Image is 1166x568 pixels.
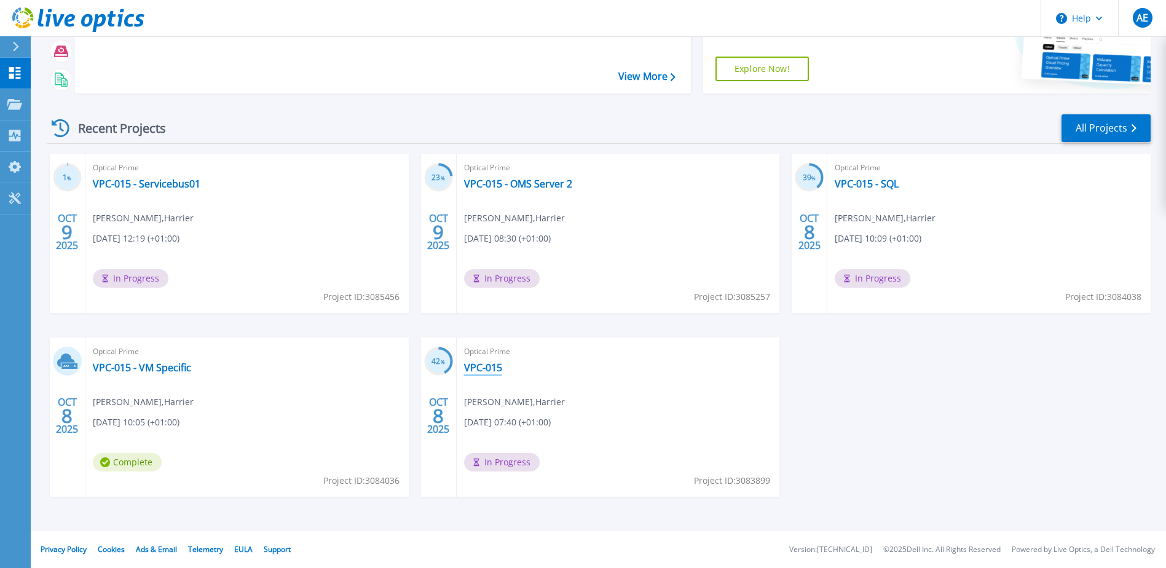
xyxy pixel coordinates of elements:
[464,269,540,288] span: In Progress
[136,544,177,554] a: Ads & Email
[47,113,183,143] div: Recent Projects
[464,361,502,374] a: VPC-015
[789,546,872,554] li: Version: [TECHNICAL_ID]
[93,361,191,374] a: VPC-015 - VM Specific
[323,290,400,304] span: Project ID: 3085456
[433,411,444,421] span: 8
[1012,546,1155,554] li: Powered by Live Optics, a Dell Technology
[883,546,1001,554] li: © 2025 Dell Inc. All Rights Reserved
[694,290,770,304] span: Project ID: 3085257
[464,178,572,190] a: VPC-015 - OMS Server 2
[464,345,773,358] span: Optical Prime
[795,171,824,185] h3: 39
[424,171,453,185] h3: 23
[93,161,401,175] span: Optical Prime
[811,175,816,181] span: %
[93,416,179,429] span: [DATE] 10:05 (+01:00)
[93,395,194,409] span: [PERSON_NAME] , Harrier
[441,358,445,365] span: %
[694,474,770,487] span: Project ID: 3083899
[53,171,82,185] h3: 1
[67,175,71,181] span: %
[464,211,565,225] span: [PERSON_NAME] , Harrier
[835,211,936,225] span: [PERSON_NAME] , Harrier
[93,178,200,190] a: VPC-015 - Servicebus01
[464,416,551,429] span: [DATE] 07:40 (+01:00)
[323,474,400,487] span: Project ID: 3084036
[264,544,291,554] a: Support
[464,161,773,175] span: Optical Prime
[98,544,125,554] a: Cookies
[618,71,676,82] a: View More
[93,453,162,471] span: Complete
[188,544,223,554] a: Telemetry
[464,232,551,245] span: [DATE] 08:30 (+01:00)
[835,269,910,288] span: In Progress
[835,178,899,190] a: VPC-015 - SQL
[1065,290,1141,304] span: Project ID: 3084038
[427,210,450,254] div: OCT 2025
[55,393,79,438] div: OCT 2025
[424,355,453,369] h3: 42
[61,227,73,237] span: 9
[41,544,87,554] a: Privacy Policy
[1062,114,1151,142] a: All Projects
[464,395,565,409] span: [PERSON_NAME] , Harrier
[464,453,540,471] span: In Progress
[433,227,444,237] span: 9
[55,210,79,254] div: OCT 2025
[93,269,168,288] span: In Progress
[93,211,194,225] span: [PERSON_NAME] , Harrier
[798,210,821,254] div: OCT 2025
[835,161,1143,175] span: Optical Prime
[715,57,809,81] a: Explore Now!
[441,175,445,181] span: %
[427,393,450,438] div: OCT 2025
[804,227,815,237] span: 8
[93,232,179,245] span: [DATE] 12:19 (+01:00)
[93,345,401,358] span: Optical Prime
[61,411,73,421] span: 8
[835,232,921,245] span: [DATE] 10:09 (+01:00)
[1136,13,1148,23] span: AE
[234,544,253,554] a: EULA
